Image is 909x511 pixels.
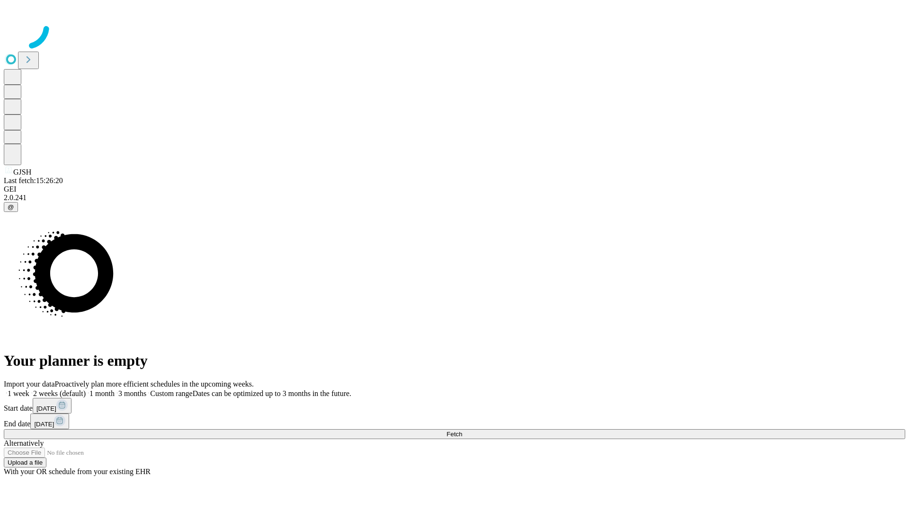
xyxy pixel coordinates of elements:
[33,398,71,414] button: [DATE]
[30,414,69,429] button: [DATE]
[4,414,905,429] div: End date
[4,202,18,212] button: @
[4,429,905,439] button: Fetch
[118,389,146,397] span: 3 months
[446,431,462,438] span: Fetch
[4,439,44,447] span: Alternatively
[4,380,55,388] span: Import your data
[193,389,351,397] span: Dates can be optimized up to 3 months in the future.
[13,168,31,176] span: GJSH
[4,458,46,467] button: Upload a file
[150,389,192,397] span: Custom range
[4,352,905,370] h1: Your planner is empty
[34,421,54,428] span: [DATE]
[8,203,14,211] span: @
[4,398,905,414] div: Start date
[4,194,905,202] div: 2.0.241
[8,389,29,397] span: 1 week
[89,389,115,397] span: 1 month
[55,380,254,388] span: Proactively plan more efficient schedules in the upcoming weeks.
[33,389,86,397] span: 2 weeks (default)
[4,467,151,476] span: With your OR schedule from your existing EHR
[36,405,56,412] span: [DATE]
[4,185,905,194] div: GEI
[4,176,63,185] span: Last fetch: 15:26:20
